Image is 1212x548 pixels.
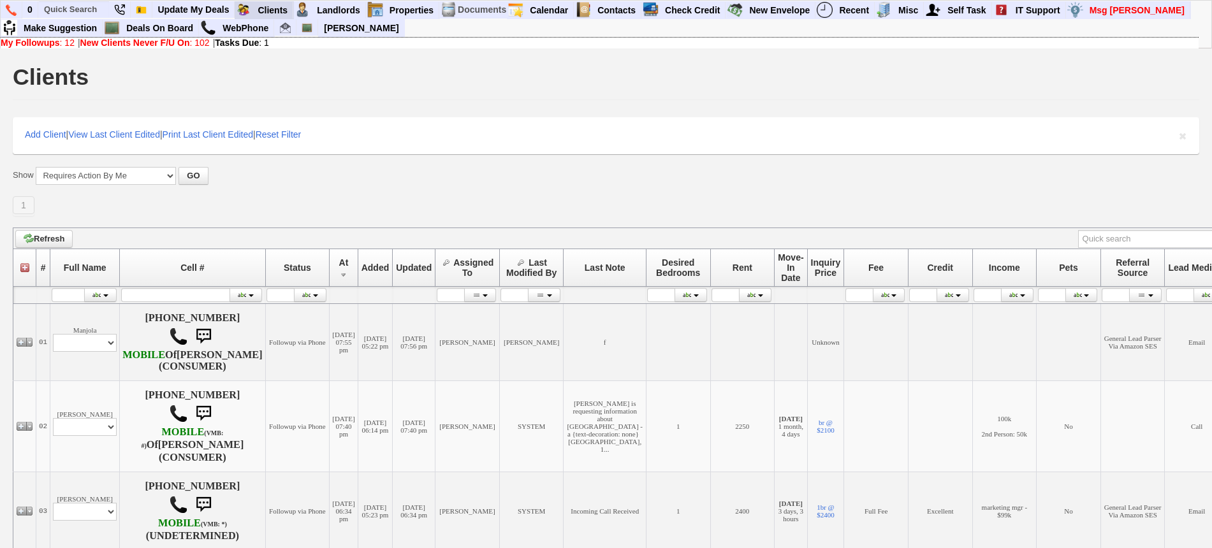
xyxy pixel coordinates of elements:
a: Calendar [525,2,574,18]
img: creditreport.png [643,2,659,18]
td: f [564,303,646,380]
a: Clients [252,2,293,18]
td: [PERSON_NAME] [499,303,564,380]
img: recent.png [817,2,833,18]
span: Desired Bedrooms [656,257,700,278]
span: Inquiry Price [811,257,841,278]
img: sms.png [191,401,216,426]
span: Updated [396,263,432,273]
a: 1 [13,196,34,214]
img: sms.png [191,324,216,349]
img: chalkboard.png [302,22,312,33]
a: WebPhone [217,20,274,36]
label: Show [13,169,34,181]
td: Unknown [807,303,844,380]
img: jorge@homesweethomeproperties.com [280,22,291,33]
a: Reset Filter [256,129,302,140]
img: Bookmark.png [136,4,147,15]
span: At [339,257,349,268]
b: My Followups [1,38,60,48]
b: AT&T Wireless [141,426,223,451]
td: Followup via Phone [265,303,330,380]
font: Msg [PERSON_NAME] [1090,5,1185,15]
font: (VMB: *) [201,521,227,528]
a: Msg [PERSON_NAME] [1084,2,1190,18]
a: Add Client [25,129,66,140]
font: MOBILE [161,426,204,438]
td: General Lead Parser Via Amazon SES [1100,303,1165,380]
td: [PERSON_NAME] [435,303,500,380]
a: Update My Deals [152,1,235,18]
a: Misc [893,2,924,18]
td: 01 [36,303,50,380]
a: Recent [834,2,875,18]
span: Cell # [180,263,204,273]
b: [PERSON_NAME] [177,349,263,361]
img: call.png [169,327,188,346]
span: Rent [733,263,752,273]
a: View Last Client Edited [68,129,160,140]
input: Quick Search [39,1,109,17]
img: docs.png [441,2,456,18]
a: New Envelope [744,2,815,18]
a: 0 [22,1,38,18]
img: chalkboard.png [104,20,120,36]
img: officebldg.png [876,2,892,18]
td: [DATE] 07:40 pm [393,380,435,472]
a: br @ $2100 [817,419,835,434]
img: call.png [169,404,188,423]
span: Added [361,263,390,273]
td: 02 [36,380,50,472]
button: GO [179,167,208,185]
div: | | | [13,117,1199,154]
img: help2.png [993,2,1009,18]
img: gmoney.png [727,2,743,18]
span: Assigned To [453,257,493,278]
b: [DATE] [779,500,803,507]
a: Refresh [15,230,73,248]
b: [DATE] [779,415,803,422]
td: 100k 2nd Person: 50k [972,380,1037,472]
img: call.png [169,495,188,514]
img: myadd.png [925,2,941,18]
span: Last Note [585,263,625,273]
font: MOBILE [158,517,201,529]
a: Self Task [942,2,991,18]
a: New Clients Never F/U On: 102 [80,38,210,48]
td: Manjola [50,303,120,380]
font: MOBILE [122,349,165,361]
td: [PERSON_NAME] [50,380,120,472]
td: 1 [646,380,710,472]
a: My Followups: 12 [1,38,75,48]
span: Income [989,263,1020,273]
img: phone.png [6,4,17,16]
td: [DATE] 06:14 pm [358,380,393,472]
a: Check Credit [660,2,726,18]
td: [DATE] 07:40 pm [330,380,358,472]
a: [PERSON_NAME] [319,20,404,36]
span: Fee [868,263,884,273]
b: Tasks Due [215,38,259,48]
img: sms.png [191,492,216,517]
span: Pets [1059,263,1078,273]
a: Contacts [592,2,641,18]
td: Followup via Phone [265,380,330,472]
div: | | [1,38,1199,48]
b: New Clients Never F/U On [80,38,190,48]
h4: [PHONE_NUMBER] Of (CONSUMER) [122,389,262,463]
td: Documents [457,1,507,18]
td: [DATE] 05:22 pm [358,303,393,380]
td: SYSTEM [499,380,564,472]
font: (VMB: #) [141,429,223,449]
img: call.png [200,20,216,36]
img: appt_icon.png [507,2,523,18]
td: No [1037,380,1101,472]
a: IT Support [1011,2,1066,18]
a: 1br @ $2400 [817,503,835,519]
h4: [PHONE_NUMBER] Of (CONSUMER) [122,312,262,372]
b: [PERSON_NAME] [158,439,244,451]
span: Move-In Date [778,252,803,283]
h1: Clients [13,66,89,89]
img: su2.jpg [1,20,17,36]
img: clients.png [235,2,251,18]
